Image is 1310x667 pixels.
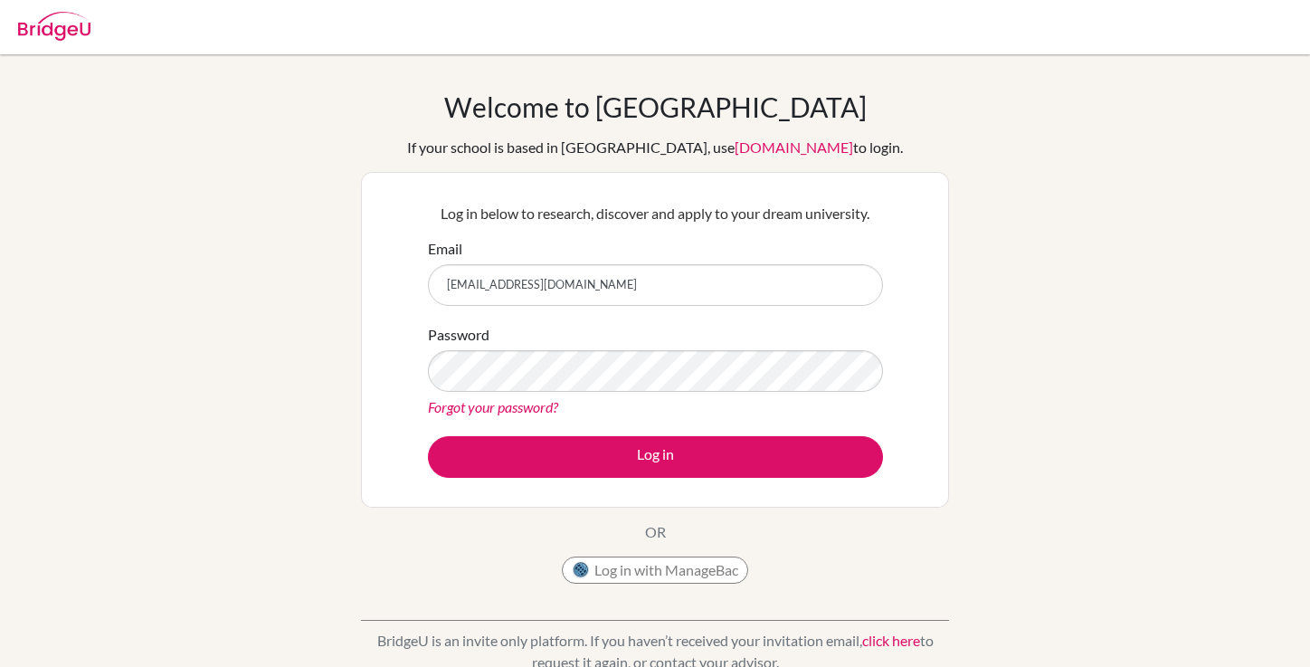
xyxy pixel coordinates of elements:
a: [DOMAIN_NAME] [735,138,853,156]
h1: Welcome to [GEOGRAPHIC_DATA] [444,91,867,123]
label: Password [428,324,489,346]
div: If your school is based in [GEOGRAPHIC_DATA], use to login. [407,137,903,158]
a: click here [862,632,920,649]
p: Log in below to research, discover and apply to your dream university. [428,203,883,224]
p: OR [645,521,666,543]
a: Forgot your password? [428,398,558,415]
button: Log in [428,436,883,478]
button: Log in with ManageBac [562,557,748,584]
label: Email [428,238,462,260]
img: Bridge-U [18,12,90,41]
